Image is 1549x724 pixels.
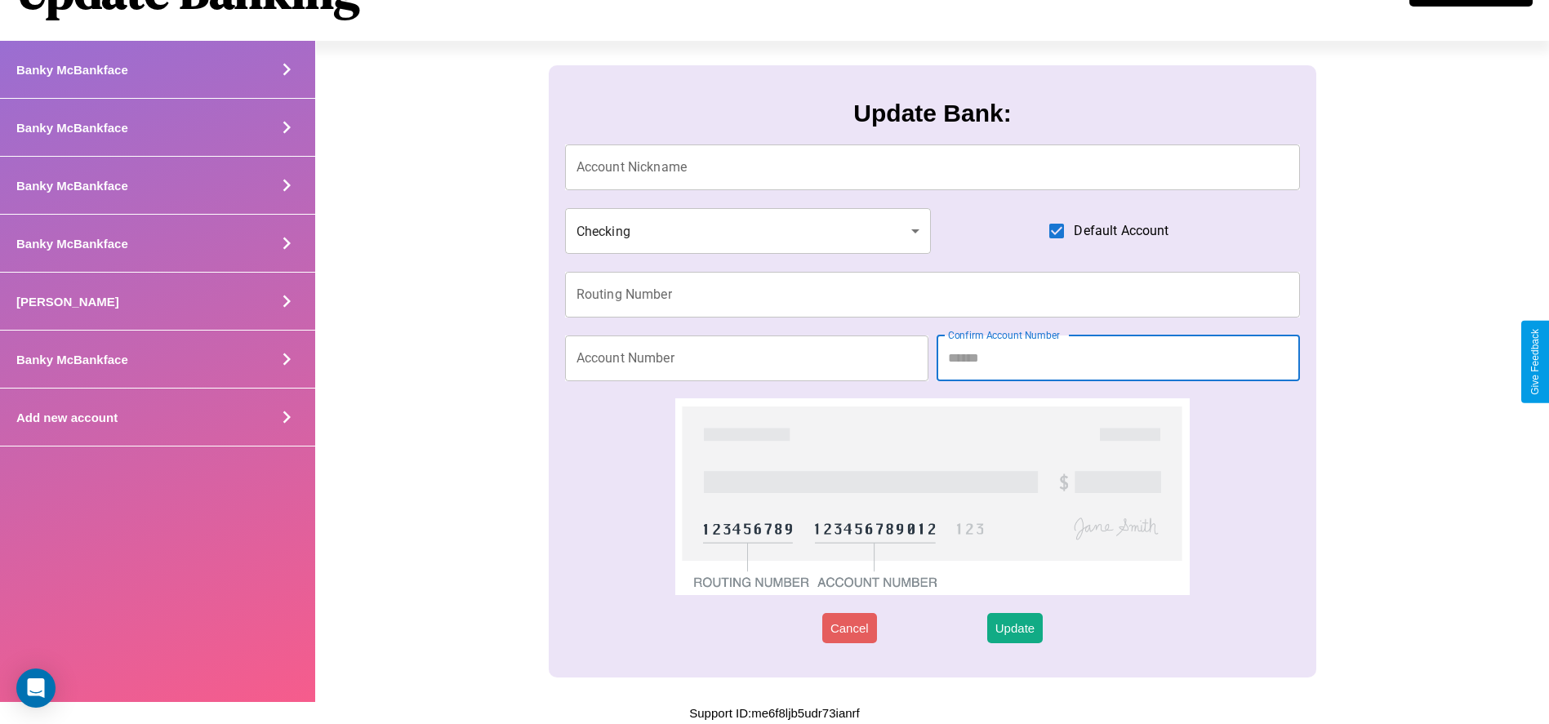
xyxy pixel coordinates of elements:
[1074,221,1168,241] span: Default Account
[16,295,119,309] h4: [PERSON_NAME]
[675,398,1191,595] img: check
[689,702,859,724] p: Support ID: me6f8ljb5udr73ianrf
[853,100,1011,127] h3: Update Bank:
[16,179,128,193] h4: Banky McBankface
[16,353,128,366] h4: Banky McBankface
[987,613,1043,643] button: Update
[16,63,128,77] h4: Banky McBankface
[565,208,931,254] div: Checking
[16,668,56,708] div: Open Intercom Messenger
[1529,329,1541,395] div: Give Feedback
[822,613,877,643] button: Cancel
[16,237,128,251] h4: Banky McBankface
[948,328,1060,342] label: Confirm Account Number
[16,411,118,424] h4: Add new account
[16,121,128,135] h4: Banky McBankface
